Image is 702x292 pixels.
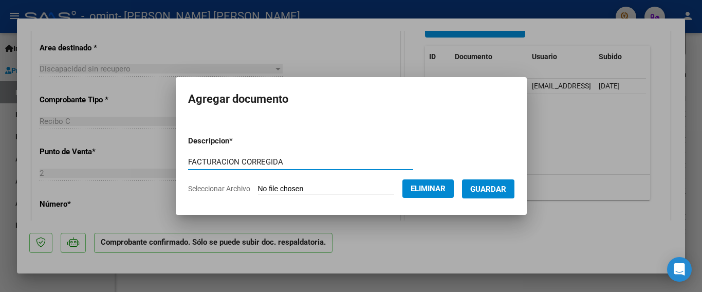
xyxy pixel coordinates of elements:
[188,89,514,109] h2: Agregar documento
[411,184,446,193] span: Eliminar
[462,179,514,198] button: Guardar
[188,185,250,193] span: Seleccionar Archivo
[402,179,454,198] button: Eliminar
[667,257,692,282] div: Open Intercom Messenger
[470,185,506,194] span: Guardar
[188,135,286,147] p: Descripcion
